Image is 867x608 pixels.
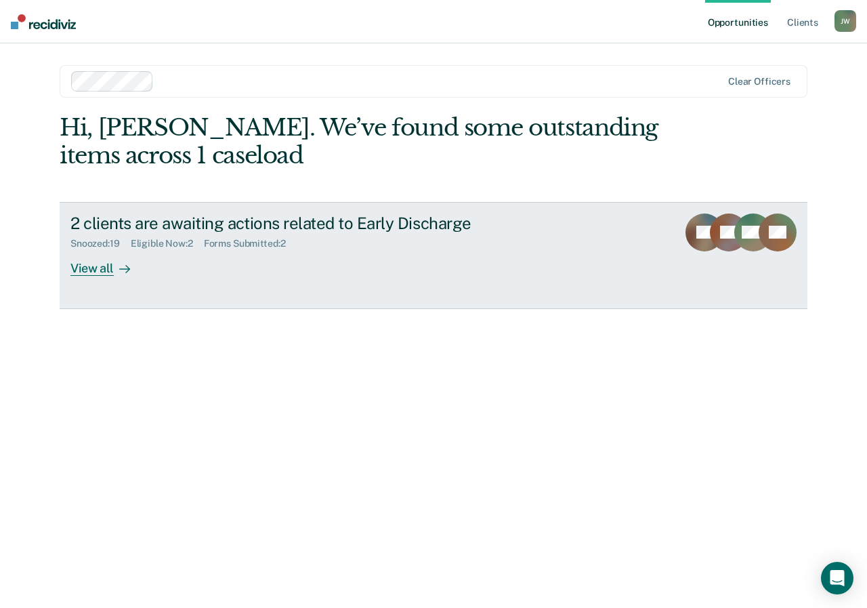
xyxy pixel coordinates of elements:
div: 2 clients are awaiting actions related to Early Discharge [70,214,546,233]
div: Forms Submitted : 2 [204,238,297,249]
a: 2 clients are awaiting actions related to Early DischargeSnoozed:19Eligible Now:2Forms Submitted:... [60,202,807,309]
div: Snoozed : 19 [70,238,131,249]
button: JW [834,10,856,32]
div: Clear officers [728,76,790,87]
div: View all [70,249,146,276]
div: J W [834,10,856,32]
div: Open Intercom Messenger [821,562,853,594]
div: Hi, [PERSON_NAME]. We’ve found some outstanding items across 1 caseload [60,114,658,169]
div: Eligible Now : 2 [131,238,204,249]
img: Recidiviz [11,14,76,29]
